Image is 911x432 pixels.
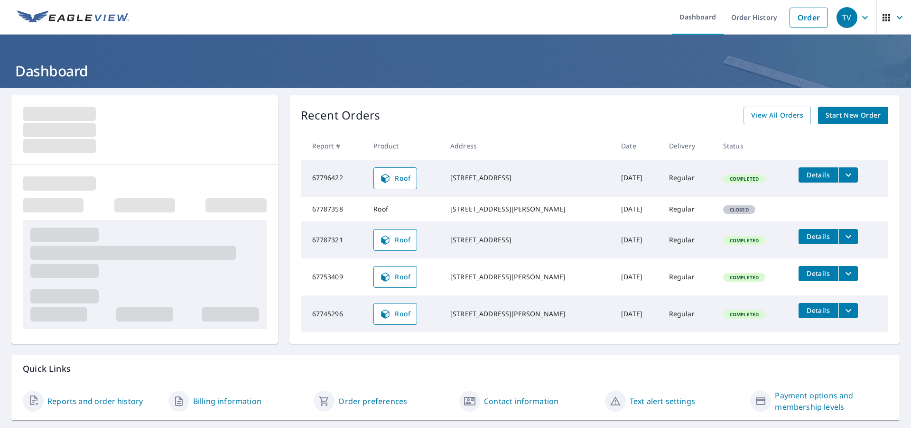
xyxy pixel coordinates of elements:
th: Address [443,132,614,160]
td: 67787358 [301,197,366,221]
td: [DATE] [614,295,661,332]
button: filesDropdownBtn-67745296 [838,303,858,318]
span: Details [804,232,833,241]
span: Completed [724,274,764,281]
td: [DATE] [614,160,661,197]
span: Roof [380,234,411,246]
td: Regular [661,160,716,197]
a: Contact information [484,395,558,407]
span: Completed [724,175,764,182]
a: Start New Order [818,107,888,124]
a: Order [790,8,828,28]
a: Text alert settings [630,395,695,407]
a: View All Orders [744,107,811,124]
a: Reports and order history [47,395,143,407]
td: [DATE] [614,197,661,221]
span: Details [804,306,833,315]
td: 67787321 [301,221,366,258]
a: Roof [373,303,417,325]
span: Details [804,170,833,179]
th: Delivery [661,132,716,160]
button: detailsBtn-67753409 [799,266,838,281]
td: Regular [661,295,716,332]
th: Date [614,132,661,160]
span: Roof [380,173,411,184]
h1: Dashboard [11,61,900,81]
button: filesDropdownBtn-67787321 [838,229,858,244]
td: 67753409 [301,258,366,295]
td: Regular [661,197,716,221]
div: [STREET_ADDRESS][PERSON_NAME] [450,309,606,319]
a: Billing information [193,395,261,407]
a: Roof [373,229,417,251]
span: Roof [380,271,411,283]
span: Closed [724,206,754,213]
div: [STREET_ADDRESS][PERSON_NAME] [450,272,606,282]
td: 67745296 [301,295,366,332]
div: TV [837,7,857,28]
p: Recent Orders [301,107,381,124]
th: Report # [301,132,366,160]
a: Order preferences [338,395,407,407]
td: [DATE] [614,258,661,295]
td: [DATE] [614,221,661,258]
td: 67796422 [301,160,366,197]
button: filesDropdownBtn-67753409 [838,266,858,281]
button: filesDropdownBtn-67796422 [838,167,858,183]
td: Roof [366,197,443,221]
a: Roof [373,167,417,189]
div: [STREET_ADDRESS] [450,173,606,183]
span: Start New Order [826,110,881,121]
th: Status [716,132,791,160]
td: Regular [661,221,716,258]
p: Quick Links [23,363,888,375]
span: Completed [724,237,764,244]
span: View All Orders [751,110,803,121]
button: detailsBtn-67787321 [799,229,838,244]
button: detailsBtn-67796422 [799,167,838,183]
th: Product [366,132,443,160]
div: [STREET_ADDRESS][PERSON_NAME] [450,204,606,214]
button: detailsBtn-67745296 [799,303,838,318]
span: Roof [380,308,411,320]
span: Completed [724,311,764,318]
a: Payment options and membership levels [775,390,888,413]
span: Details [804,269,833,278]
a: Roof [373,266,417,288]
img: EV Logo [17,10,129,25]
div: [STREET_ADDRESS] [450,235,606,245]
td: Regular [661,258,716,295]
